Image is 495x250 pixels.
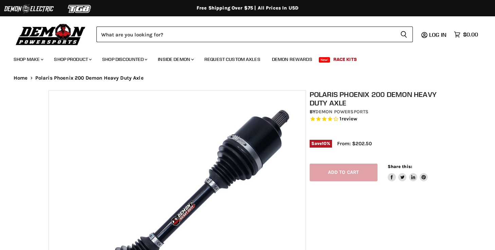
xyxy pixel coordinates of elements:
a: Log in [426,32,451,38]
a: Shop Product [49,52,96,66]
span: From: $202.50 [337,140,372,147]
a: Demon Rewards [267,52,317,66]
a: Inside Demon [153,52,198,66]
span: review [342,116,357,122]
form: Product [96,27,413,42]
span: New! [319,57,330,63]
a: Demon Powersports [315,109,368,115]
span: Share this: [388,164,412,169]
img: Demon Powersports [14,22,88,46]
ul: Main menu [8,50,476,66]
aside: Share this: [388,164,428,182]
span: Save % [310,140,332,147]
a: Shop Make [8,52,48,66]
a: $0.00 [451,30,481,39]
span: Log in [429,31,446,38]
img: Demon Electric Logo 2 [3,2,54,15]
span: 1 reviews [340,116,357,122]
a: Request Custom Axles [199,52,265,66]
a: Home [14,75,28,81]
h1: Polaris Phoenix 200 Demon Heavy Duty Axle [310,90,450,107]
img: TGB Logo 2 [54,2,105,15]
input: Search [96,27,395,42]
span: Polaris Phoenix 200 Demon Heavy Duty Axle [35,75,144,81]
a: Race Kits [328,52,362,66]
span: Rated 4.0 out of 5 stars 1 reviews [310,116,450,123]
div: by [310,108,450,116]
span: 10 [322,141,327,146]
a: Shop Discounted [97,52,151,66]
span: $0.00 [463,31,478,38]
button: Search [395,27,413,42]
